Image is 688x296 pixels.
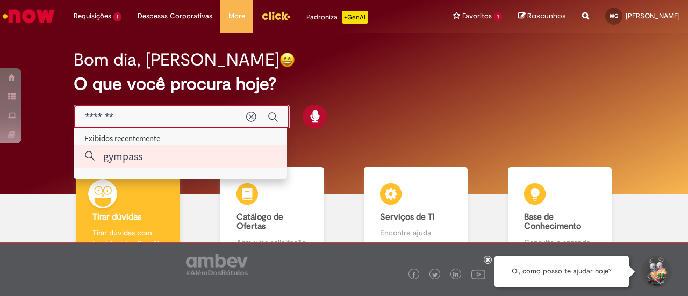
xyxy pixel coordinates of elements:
[92,227,164,249] p: Tirar dúvidas com Lupi Assist e Gen Ai
[527,11,566,21] span: Rascunhos
[610,12,618,19] span: WG
[626,11,680,20] span: [PERSON_NAME]
[56,167,200,260] a: Tirar dúvidas Tirar dúvidas com Lupi Assist e Gen Ai
[524,237,596,248] p: Consulte e aprenda
[471,267,485,281] img: logo_footer_youtube.png
[261,8,290,24] img: click_logo_yellow_360x200.png
[518,11,566,21] a: Rascunhos
[113,12,121,21] span: 1
[344,167,488,260] a: Serviços de TI Encontre ajuda
[138,11,212,21] span: Despesas Corporativas
[411,272,417,278] img: logo_footer_facebook.png
[488,167,632,260] a: Base de Conhecimento Consulte e aprenda
[236,237,308,248] p: Abra uma solicitação
[306,11,368,24] div: Padroniza
[186,254,248,275] img: logo_footer_ambev_rotulo_gray.png
[92,212,141,222] b: Tirar dúvidas
[74,75,614,93] h2: O que você procura hoje?
[494,12,502,21] span: 1
[342,11,368,24] p: +GenAi
[1,5,56,27] img: ServiceNow
[380,227,451,238] p: Encontre ajuda
[640,256,672,288] button: Iniciar Conversa de Suporte
[279,52,295,68] img: happy-face.png
[200,167,345,260] a: Catálogo de Ofertas Abra uma solicitação
[74,50,279,69] h2: Bom dia, [PERSON_NAME]
[74,11,111,21] span: Requisições
[236,212,283,232] b: Catálogo de Ofertas
[494,256,629,287] div: Oi, como posso te ajudar hoje?
[524,212,581,232] b: Base de Conhecimento
[228,11,245,21] span: More
[380,212,435,222] b: Serviços de TI
[453,272,458,278] img: logo_footer_linkedin.png
[432,272,438,278] img: logo_footer_twitter.png
[462,11,492,21] span: Favoritos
